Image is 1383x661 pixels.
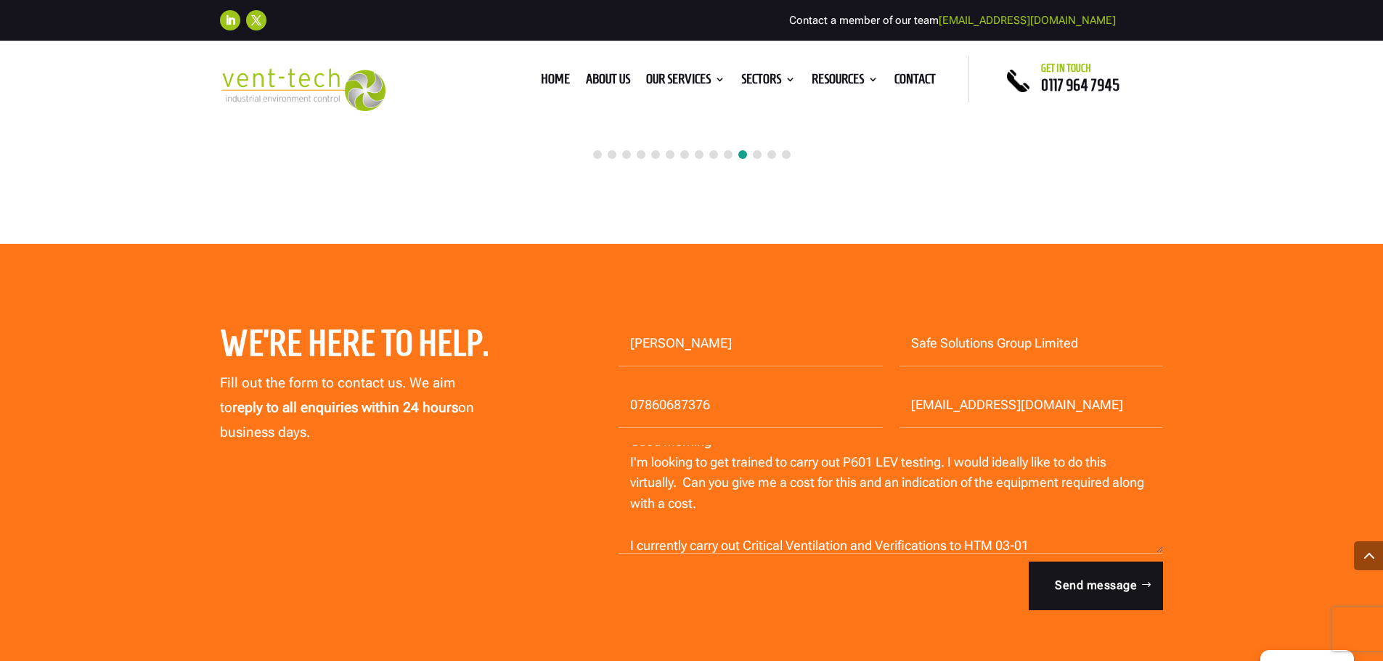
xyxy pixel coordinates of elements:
[220,68,386,111] img: 2023-09-27T08_35_16.549ZVENT-TECH---Clear-background
[789,14,1116,27] span: Contact a member of our team
[812,74,878,90] a: Resources
[220,374,455,416] span: Fill out the form to contact us. We aim to
[939,14,1116,27] a: [EMAIL_ADDRESS][DOMAIN_NAME]
[619,321,883,366] input: Name
[899,321,1164,366] input: Company Name
[232,399,458,416] strong: reply to all enquiries within 24 hours
[619,383,883,428] input: Phone Number
[1041,62,1091,74] span: Get in touch
[741,74,796,90] a: Sectors
[220,321,523,372] h2: We’re here to help.
[894,74,936,90] a: Contact
[541,74,570,90] a: Home
[586,74,630,90] a: About us
[246,10,266,30] a: Follow on X
[646,74,725,90] a: Our Services
[220,10,240,30] a: Follow on LinkedIn
[1041,76,1119,94] a: 0117 964 7945
[899,383,1164,428] input: Email
[1029,562,1163,609] button: Send message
